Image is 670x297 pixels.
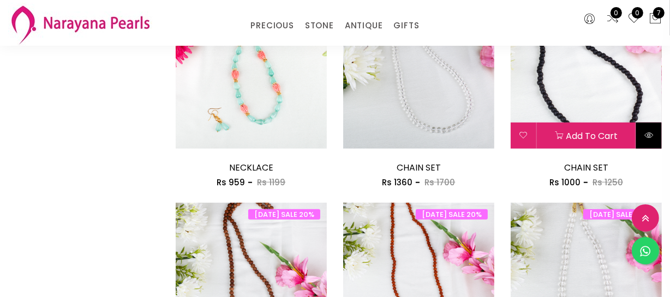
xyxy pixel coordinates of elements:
[397,161,441,174] a: CHAIN SET
[424,177,455,188] span: Rs 1700
[606,12,619,26] a: 0
[416,209,488,220] span: [DATE] SALE 20%
[564,161,608,174] a: CHAIN SET
[229,161,273,174] a: NECKLACE
[393,17,419,34] a: GIFTS
[217,177,245,188] span: Rs 959
[583,209,655,220] span: [DATE] SALE 20%
[549,177,581,188] span: Rs 1000
[653,7,665,19] span: 7
[257,177,285,188] span: Rs 1199
[593,177,623,188] span: Rs 1250
[248,209,320,220] span: [DATE] SALE 20%
[632,7,643,19] span: 0
[627,12,641,26] a: 0
[382,177,412,188] span: Rs 1360
[305,17,334,34] a: STONE
[649,12,662,26] button: 7
[636,123,662,149] button: Quick View
[511,123,536,149] button: Add to wishlist
[250,17,294,34] a: PRECIOUS
[611,7,622,19] span: 0
[537,123,636,149] button: Add to cart
[345,17,383,34] a: ANTIQUE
